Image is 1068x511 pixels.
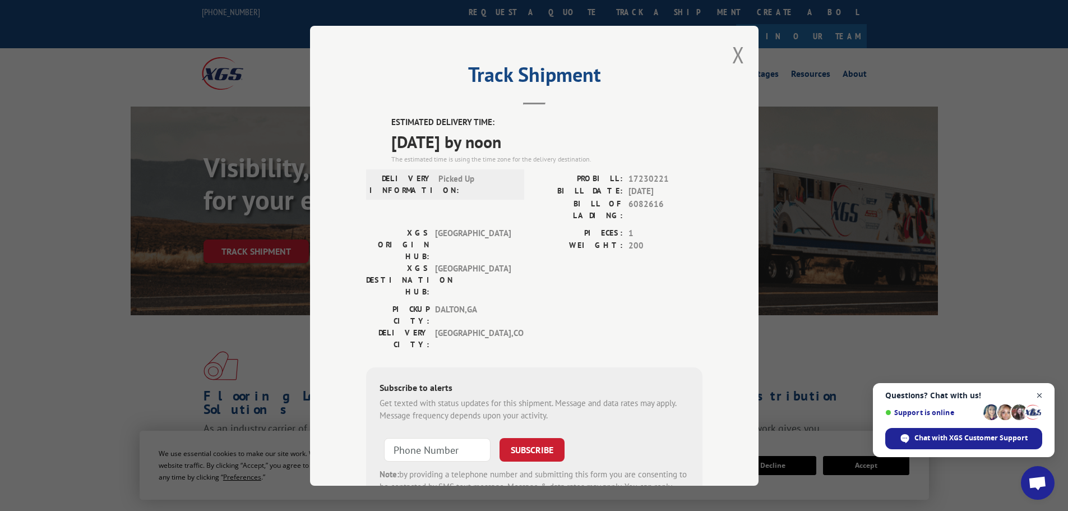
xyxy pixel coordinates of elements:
strong: Note: [380,468,399,479]
label: WEIGHT: [534,240,623,252]
span: [DATE] by noon [391,128,702,154]
span: [GEOGRAPHIC_DATA] , CO [435,326,511,350]
label: PICKUP CITY: [366,303,429,326]
div: Subscribe to alerts [380,380,689,397]
div: Get texted with status updates for this shipment. Message and data rates may apply. Message frequ... [380,397,689,422]
label: DELIVERY CITY: [366,326,429,350]
span: Chat with XGS Customer Support [914,433,1028,443]
label: BILL DATE: [534,185,623,198]
button: Close modal [732,40,745,70]
label: XGS DESTINATION HUB: [366,262,429,297]
span: 200 [628,240,702,252]
label: ESTIMATED DELIVERY TIME: [391,116,702,129]
button: SUBSCRIBE [500,438,565,461]
span: 17230221 [628,172,702,185]
span: [GEOGRAPHIC_DATA] [435,262,511,297]
div: Open chat [1021,466,1055,500]
span: [GEOGRAPHIC_DATA] [435,227,511,262]
div: by providing a telephone number and submitting this form you are consenting to be contacted by SM... [380,468,689,506]
span: Support is online [885,408,979,417]
span: Questions? Chat with us! [885,391,1042,400]
span: 6082616 [628,197,702,221]
label: XGS ORIGIN HUB: [366,227,429,262]
input: Phone Number [384,438,491,461]
label: PIECES: [534,227,623,240]
h2: Track Shipment [366,67,702,88]
label: BILL OF LADING: [534,197,623,221]
span: 1 [628,227,702,240]
span: Picked Up [438,172,514,196]
span: DALTON , GA [435,303,511,326]
label: DELIVERY INFORMATION: [369,172,433,196]
div: Chat with XGS Customer Support [885,428,1042,449]
div: The estimated time is using the time zone for the delivery destination. [391,154,702,164]
label: PROBILL: [534,172,623,185]
span: [DATE] [628,185,702,198]
span: Close chat [1033,389,1047,403]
